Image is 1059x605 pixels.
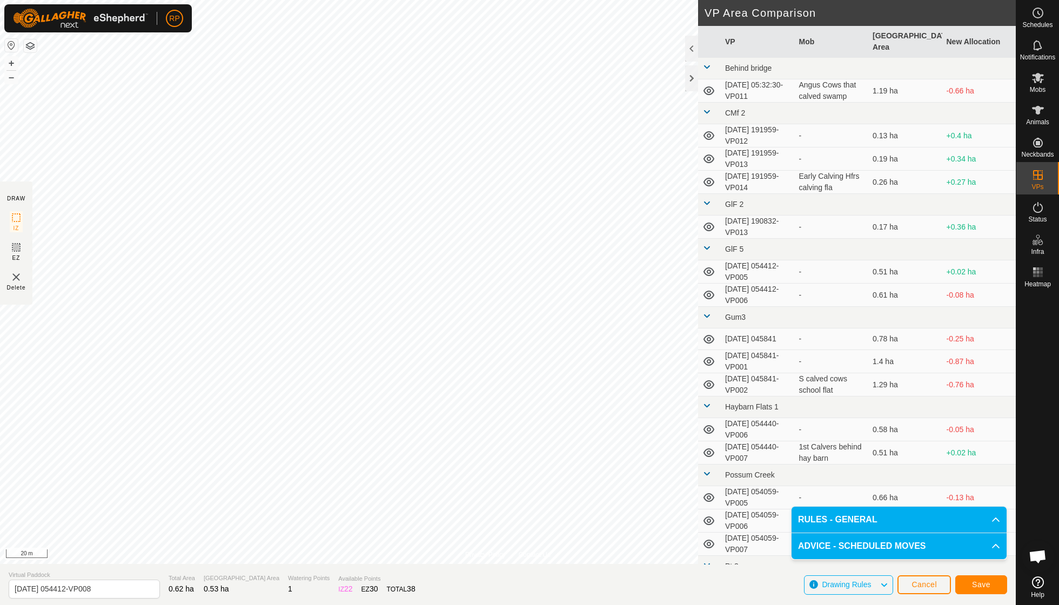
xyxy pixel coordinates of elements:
[725,313,746,321] span: Gum3
[725,402,779,411] span: Haybarn Flats 1
[204,584,229,593] span: 0.53 ha
[9,570,160,580] span: Virtual Paddock
[5,71,18,84] button: –
[942,486,1016,509] td: -0.13 ha
[942,418,1016,441] td: -0.05 ha
[799,79,864,102] div: Angus Cows that calved swamp
[799,424,864,435] div: -
[10,271,23,284] img: VP
[361,583,378,595] div: EZ
[799,221,864,233] div: -
[721,171,795,194] td: [DATE] 191959-VP014
[897,575,951,594] button: Cancel
[1028,216,1047,223] span: Status
[1026,119,1049,125] span: Animals
[721,26,795,58] th: VP
[169,574,195,583] span: Total Area
[1022,22,1053,28] span: Schedules
[721,124,795,147] td: [DATE] 191959-VP012
[344,584,353,593] span: 22
[721,328,795,350] td: [DATE] 045841
[868,441,942,465] td: 0.51 ha
[942,26,1016,58] th: New Allocation
[169,13,179,24] span: RP
[799,441,864,464] div: 1st Calvers behind hay barn
[465,550,506,560] a: Privacy Policy
[942,216,1016,239] td: +0.36 ha
[1020,54,1055,60] span: Notifications
[942,171,1016,194] td: +0.27 ha
[942,124,1016,147] td: +0.4 ha
[942,373,1016,396] td: -0.76 ha
[868,350,942,373] td: 1.4 ha
[799,153,864,165] div: -
[721,79,795,103] td: [DATE] 05:32:30-VP011
[868,328,942,350] td: 0.78 ha
[14,224,19,232] span: IZ
[799,333,864,345] div: -
[204,574,279,583] span: [GEOGRAPHIC_DATA] Area
[1022,540,1054,573] div: Open chat
[5,39,18,52] button: Reset Map
[942,260,1016,284] td: +0.02 ha
[721,216,795,239] td: [DATE] 190832-VP013
[822,580,871,589] span: Drawing Rules
[942,79,1016,103] td: -0.66 ha
[868,124,942,147] td: 0.13 ha
[868,26,942,58] th: [GEOGRAPHIC_DATA] Area
[519,550,551,560] a: Contact Us
[721,441,795,465] td: [DATE] 054440-VP007
[799,492,864,503] div: -
[370,584,378,593] span: 30
[942,284,1016,307] td: -0.08 ha
[868,147,942,171] td: 0.19 ha
[799,356,864,367] div: -
[792,507,1007,533] p-accordion-header: RULES - GENERAL
[868,171,942,194] td: 0.26 ha
[721,509,795,533] td: [DATE] 054059-VP006
[721,350,795,373] td: [DATE] 045841-VP001
[799,290,864,301] div: -
[13,9,148,28] img: Gallagher Logo
[725,200,743,209] span: GlF 2
[725,64,772,72] span: Behind bridge
[1031,248,1044,255] span: Infra
[407,584,415,593] span: 38
[725,245,743,253] span: GlF 5
[725,470,775,479] span: Possum Creek
[725,109,745,117] span: CMf 2
[725,562,739,570] span: Pt 3
[868,418,942,441] td: 0.58 ha
[24,39,37,52] button: Map Layers
[7,194,25,203] div: DRAW
[5,57,18,70] button: +
[1024,281,1051,287] span: Heatmap
[1031,184,1043,190] span: VPs
[868,486,942,509] td: 0.66 ha
[7,284,26,292] span: Delete
[721,533,795,556] td: [DATE] 054059-VP007
[288,584,292,593] span: 1
[799,130,864,142] div: -
[868,373,942,396] td: 1.29 ha
[942,441,1016,465] td: +0.02 ha
[942,147,1016,171] td: +0.34 ha
[1016,572,1059,602] a: Help
[792,533,1007,559] p-accordion-header: ADVICE - SCHEDULED MOVES
[1031,591,1044,598] span: Help
[169,584,194,593] span: 0.62 ha
[705,6,1016,19] h2: VP Area Comparison
[338,583,352,595] div: IZ
[868,284,942,307] td: 0.61 ha
[798,540,926,553] span: ADVICE - SCHEDULED MOVES
[911,580,937,589] span: Cancel
[799,373,864,396] div: S calved cows school flat
[799,266,864,278] div: -
[721,486,795,509] td: [DATE] 054059-VP005
[721,284,795,307] td: [DATE] 054412-VP006
[795,26,869,58] th: Mob
[942,350,1016,373] td: -0.87 ha
[12,254,21,262] span: EZ
[868,79,942,103] td: 1.19 ha
[1021,151,1054,158] span: Neckbands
